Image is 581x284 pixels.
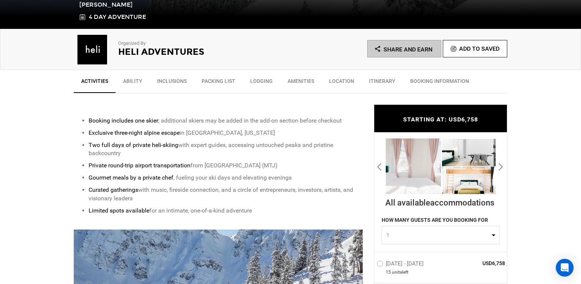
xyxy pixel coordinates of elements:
[89,117,363,125] p: ; additional skiers may be added in the add-on section before checkout
[376,160,384,172] button: Previous
[392,270,408,276] span: unit left
[74,74,116,93] a: Activities
[498,160,505,172] button: Next
[89,13,146,21] span: 4 Day Adventure
[386,232,490,239] span: 1
[89,174,363,182] p: , fueling your ski days and elevating evenings
[118,47,270,57] h2: Heli Adventures
[89,141,178,148] strong: Two full days of private heli-skiing
[451,260,505,267] span: USD6,758
[386,138,441,194] img: 1de13873d75027991796b830b2f6f773.jpeg
[194,74,243,92] a: Packing List
[89,141,363,158] p: with expert guides, accessing untouched peaks and pristine backcountry
[459,45,499,52] span: Add To Saved
[403,116,478,123] span: STARTING AT: USD6,758
[430,198,494,207] span: accommodations
[89,129,363,137] p: in [GEOGRAPHIC_DATA], [US_STATE]
[89,186,138,193] strong: Curated gatherings
[400,270,402,276] span: s
[89,207,363,215] p: for an intimate, one-of-a-kind adventure
[376,261,425,270] label: [DATE] - [DATE]
[385,194,496,208] div: All available
[150,74,194,92] a: Inclusions
[116,74,150,92] a: Ability
[386,270,391,276] span: 15
[89,161,363,170] p: from [GEOGRAPHIC_DATA] (MTJ)
[382,217,488,226] label: HOW MANY GUESTS ARE YOU BOOKING FOR
[362,74,403,92] a: Itinerary
[556,259,574,277] div: Open Intercom Messenger
[89,117,158,124] strong: Booking includes one skier
[74,35,111,64] img: 7b8205e9328a03c7eaaacec4a25d2b25.jpeg
[89,186,363,203] p: with music, fireside connection, and a circle of entrepreneurs, investors, artists, and visionary...
[118,40,270,47] p: Organized By
[89,207,149,214] strong: Limited spots available
[403,74,477,92] a: BOOKING INFORMATION
[442,139,497,166] img: 74311de6bf7a177b43bd33efb781dc79.jpeg
[442,167,497,194] img: 4453e78145fa57a4ba414da96796a5c9.jpeg
[89,162,190,169] strong: Private round-trip airport transportation
[382,226,499,245] button: 1
[89,129,180,136] strong: Exclusive three-night alpine escape
[322,74,362,92] a: Location
[280,74,322,92] a: Amenities
[243,74,280,92] a: Lodging
[89,174,173,181] strong: Gourmet meals by a private chef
